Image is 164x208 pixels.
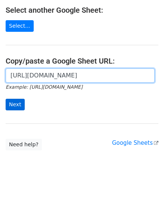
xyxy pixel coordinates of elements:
[6,6,158,15] h4: Select another Google Sheet:
[127,172,164,208] iframe: Chat Widget
[112,140,158,146] a: Google Sheets
[6,99,25,110] input: Next
[6,68,155,83] input: Paste your Google Sheet URL here
[6,84,82,90] small: Example: [URL][DOMAIN_NAME]
[127,172,164,208] div: 聊天小组件
[6,139,42,150] a: Need help?
[6,20,34,32] a: Select...
[6,56,158,65] h4: Copy/paste a Google Sheet URL:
